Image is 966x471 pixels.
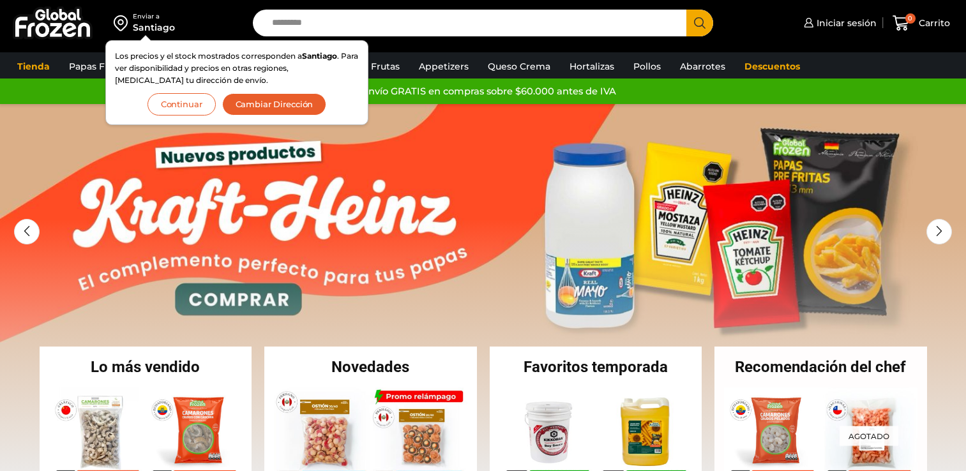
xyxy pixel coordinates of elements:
[63,54,131,78] a: Papas Fritas
[412,54,475,78] a: Appetizers
[115,50,359,87] p: Los precios y el stock mostrados corresponden a . Para ver disponibilidad y precios en otras regi...
[686,10,713,36] button: Search button
[490,359,702,375] h2: Favoritos temporada
[147,93,216,116] button: Continuar
[222,93,327,116] button: Cambiar Dirección
[133,12,175,21] div: Enviar a
[133,21,175,34] div: Santiago
[481,54,557,78] a: Queso Crema
[813,17,877,29] span: Iniciar sesión
[627,54,667,78] a: Pollos
[674,54,732,78] a: Abarrotes
[916,17,950,29] span: Carrito
[40,359,252,375] h2: Lo más vendido
[114,12,133,34] img: address-field-icon.svg
[889,8,953,38] a: 0 Carrito
[905,13,916,24] span: 0
[302,51,337,61] strong: Santiago
[563,54,621,78] a: Hortalizas
[801,10,877,36] a: Iniciar sesión
[926,219,952,244] div: Next slide
[264,359,477,375] h2: Novedades
[14,219,40,244] div: Previous slide
[738,54,806,78] a: Descuentos
[840,426,898,445] p: Agotado
[714,359,927,375] h2: Recomendación del chef
[11,54,56,78] a: Tienda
